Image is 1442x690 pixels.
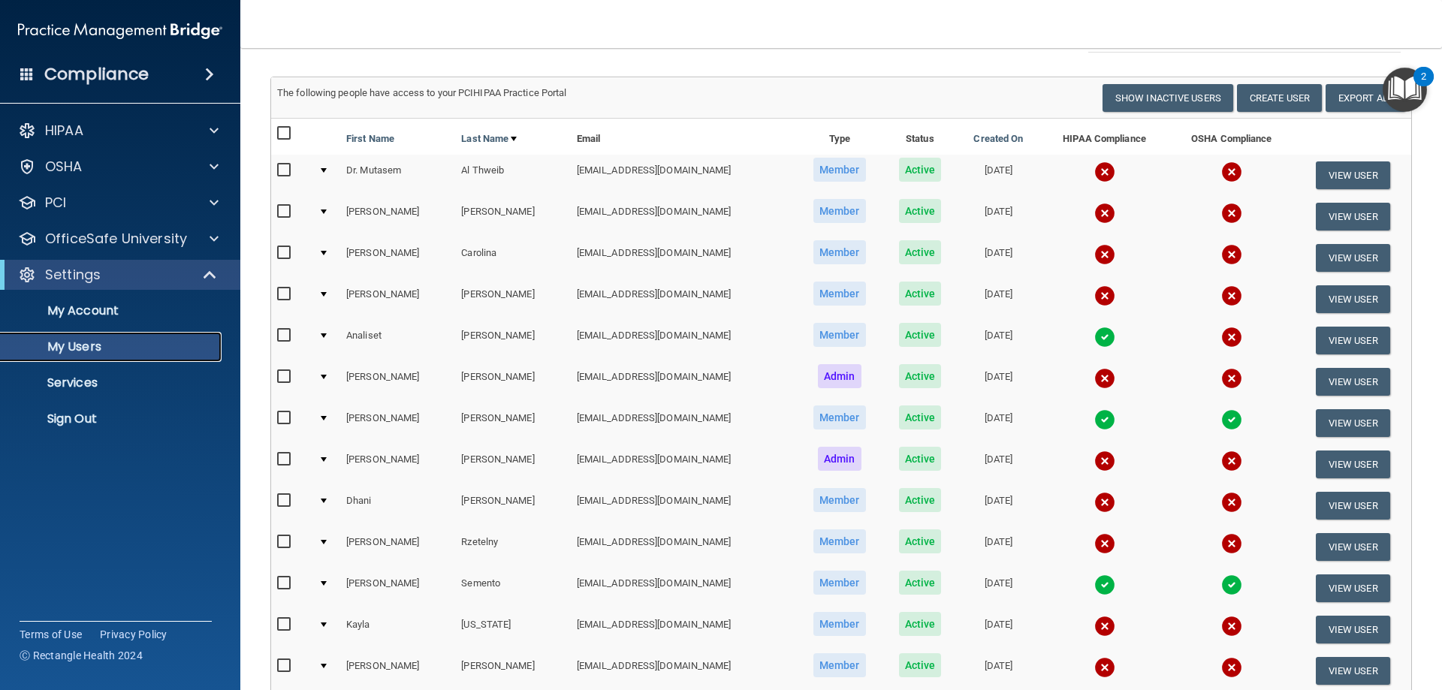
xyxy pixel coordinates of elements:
[1221,368,1242,389] img: cross.ca9f0e7f.svg
[1316,492,1390,520] button: View User
[340,485,455,526] td: Dhani
[1221,657,1242,678] img: cross.ca9f0e7f.svg
[1316,574,1390,602] button: View User
[571,237,796,279] td: [EMAIL_ADDRESS][DOMAIN_NAME]
[340,361,455,402] td: [PERSON_NAME]
[1221,327,1242,348] img: cross.ca9f0e7f.svg
[813,488,866,512] span: Member
[455,279,570,320] td: [PERSON_NAME]
[899,488,942,512] span: Active
[957,485,1040,526] td: [DATE]
[813,323,866,347] span: Member
[455,320,570,361] td: [PERSON_NAME]
[455,444,570,485] td: [PERSON_NAME]
[461,130,517,148] a: Last Name
[1094,161,1115,182] img: cross.ca9f0e7f.svg
[813,282,866,306] span: Member
[1316,203,1390,231] button: View User
[455,402,570,444] td: [PERSON_NAME]
[20,627,82,642] a: Terms of Use
[899,240,942,264] span: Active
[571,119,796,155] th: Email
[957,444,1040,485] td: [DATE]
[899,653,942,677] span: Active
[571,361,796,402] td: [EMAIL_ADDRESS][DOMAIN_NAME]
[813,158,866,182] span: Member
[899,571,942,595] span: Active
[973,130,1023,148] a: Created On
[1094,533,1115,554] img: cross.ca9f0e7f.svg
[18,266,218,284] a: Settings
[10,339,215,354] p: My Users
[1094,368,1115,389] img: cross.ca9f0e7f.svg
[813,529,866,553] span: Member
[1094,244,1115,265] img: cross.ca9f0e7f.svg
[10,411,215,426] p: Sign Out
[899,364,942,388] span: Active
[1237,84,1322,112] button: Create User
[45,230,187,248] p: OfficeSafe University
[899,282,942,306] span: Active
[18,122,219,140] a: HIPAA
[1316,533,1390,561] button: View User
[1094,657,1115,678] img: cross.ca9f0e7f.svg
[1316,657,1390,685] button: View User
[10,375,215,390] p: Services
[957,402,1040,444] td: [DATE]
[571,526,796,568] td: [EMAIL_ADDRESS][DOMAIN_NAME]
[45,158,83,176] p: OSHA
[340,155,455,196] td: Dr. Mutasem
[1221,161,1242,182] img: cross.ca9f0e7f.svg
[455,155,570,196] td: Al Thweib
[571,155,796,196] td: [EMAIL_ADDRESS][DOMAIN_NAME]
[899,612,942,636] span: Active
[1316,450,1390,478] button: View User
[18,194,219,212] a: PCI
[340,526,455,568] td: [PERSON_NAME]
[813,405,866,429] span: Member
[796,119,883,155] th: Type
[957,320,1040,361] td: [DATE]
[340,320,455,361] td: Analiset
[1094,616,1115,637] img: cross.ca9f0e7f.svg
[957,526,1040,568] td: [DATE]
[1040,119,1169,155] th: HIPAA Compliance
[1221,450,1242,472] img: cross.ca9f0e7f.svg
[899,158,942,182] span: Active
[1094,574,1115,595] img: tick.e7d51cea.svg
[1221,203,1242,224] img: cross.ca9f0e7f.svg
[813,571,866,595] span: Member
[455,237,570,279] td: Carolina
[1316,244,1390,272] button: View User
[1221,492,1242,513] img: cross.ca9f0e7f.svg
[571,402,796,444] td: [EMAIL_ADDRESS][DOMAIN_NAME]
[813,199,866,223] span: Member
[957,196,1040,237] td: [DATE]
[571,485,796,526] td: [EMAIL_ADDRESS][DOMAIN_NAME]
[818,447,861,471] span: Admin
[18,158,219,176] a: OSHA
[957,155,1040,196] td: [DATE]
[571,444,796,485] td: [EMAIL_ADDRESS][DOMAIN_NAME]
[455,526,570,568] td: Rzetelny
[1094,285,1115,306] img: cross.ca9f0e7f.svg
[883,119,957,155] th: Status
[45,194,66,212] p: PCI
[100,627,167,642] a: Privacy Policy
[957,361,1040,402] td: [DATE]
[957,279,1040,320] td: [DATE]
[957,237,1040,279] td: [DATE]
[1221,409,1242,430] img: tick.e7d51cea.svg
[1094,203,1115,224] img: cross.ca9f0e7f.svg
[45,122,83,140] p: HIPAA
[899,199,942,223] span: Active
[455,568,570,609] td: Semento
[455,609,570,650] td: [US_STATE]
[571,320,796,361] td: [EMAIL_ADDRESS][DOMAIN_NAME]
[20,648,143,663] span: Ⓒ Rectangle Health 2024
[277,87,567,98] span: The following people have access to your PCIHIPAA Practice Portal
[1316,285,1390,313] button: View User
[346,130,394,148] a: First Name
[1094,409,1115,430] img: tick.e7d51cea.svg
[340,237,455,279] td: [PERSON_NAME]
